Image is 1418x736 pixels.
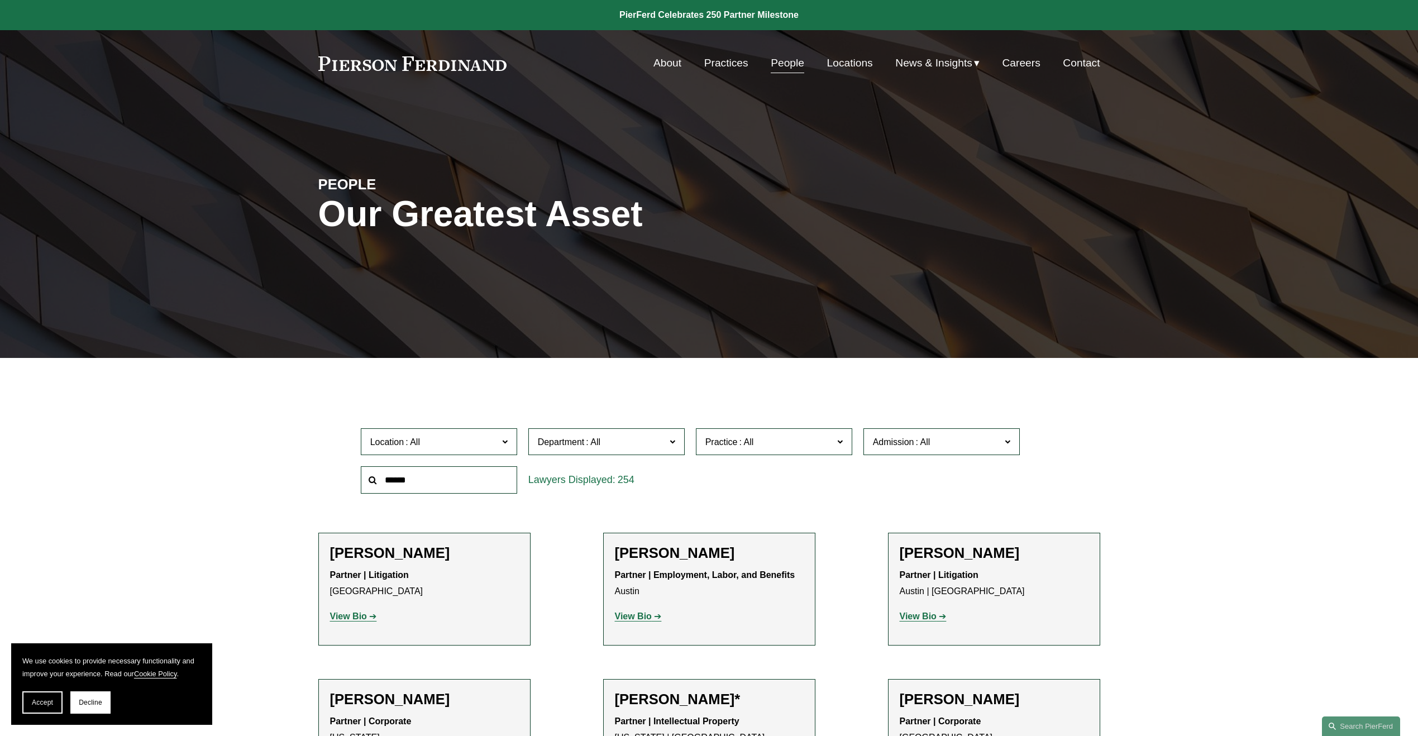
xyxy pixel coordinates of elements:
[771,52,804,74] a: People
[1002,52,1040,74] a: Careers
[330,570,409,580] strong: Partner | Litigation
[827,52,873,74] a: Locations
[895,54,972,73] span: News & Insights
[615,570,795,580] strong: Partner | Employment, Labor, and Benefits
[1063,52,1100,74] a: Contact
[615,611,652,621] strong: View Bio
[370,437,404,447] span: Location
[22,654,201,680] p: We use cookies to provide necessary functionality and improve your experience. Read our .
[653,52,681,74] a: About
[873,437,914,447] span: Admission
[615,716,739,726] strong: Partner | Intellectual Property
[900,611,937,621] strong: View Bio
[70,691,111,714] button: Decline
[330,716,412,726] strong: Partner | Corporate
[615,544,804,562] h2: [PERSON_NAME]
[900,611,947,621] a: View Bio
[900,544,1088,562] h2: [PERSON_NAME]
[900,567,1088,600] p: Austin | [GEOGRAPHIC_DATA]
[705,437,738,447] span: Practice
[895,52,980,74] a: folder dropdown
[79,699,102,706] span: Decline
[330,544,519,562] h2: [PERSON_NAME]
[318,194,839,235] h1: Our Greatest Asset
[615,611,662,621] a: View Bio
[330,611,377,621] a: View Bio
[615,691,804,708] h2: [PERSON_NAME]*
[330,611,367,621] strong: View Bio
[900,570,978,580] strong: Partner | Litigation
[330,567,519,600] p: [GEOGRAPHIC_DATA]
[330,691,519,708] h2: [PERSON_NAME]
[618,474,634,485] span: 254
[704,52,748,74] a: Practices
[22,691,63,714] button: Accept
[1322,716,1400,736] a: Search this site
[318,175,514,193] h4: PEOPLE
[900,716,981,726] strong: Partner | Corporate
[134,670,177,678] a: Cookie Policy
[32,699,53,706] span: Accept
[615,567,804,600] p: Austin
[538,437,585,447] span: Department
[900,691,1088,708] h2: [PERSON_NAME]
[11,643,212,725] section: Cookie banner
